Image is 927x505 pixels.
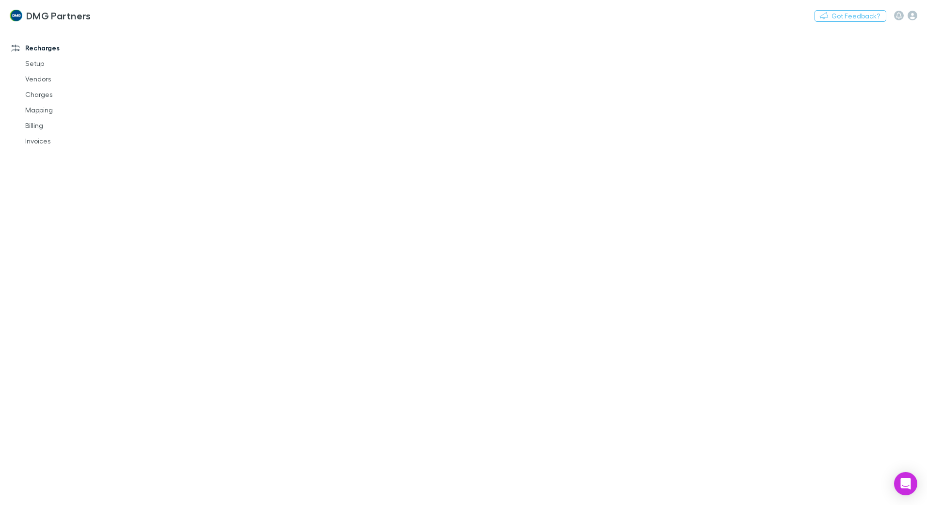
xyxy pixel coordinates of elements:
a: Billing [16,118,131,133]
a: Setup [16,56,131,71]
a: Vendors [16,71,131,87]
img: DMG Partners's Logo [10,10,22,21]
a: DMG Partners [4,4,96,27]
button: Got Feedback? [815,10,886,22]
a: Charges [16,87,131,102]
h3: DMG Partners [26,10,91,21]
div: Open Intercom Messenger [894,472,917,495]
a: Recharges [2,40,131,56]
a: Invoices [16,133,131,149]
a: Mapping [16,102,131,118]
